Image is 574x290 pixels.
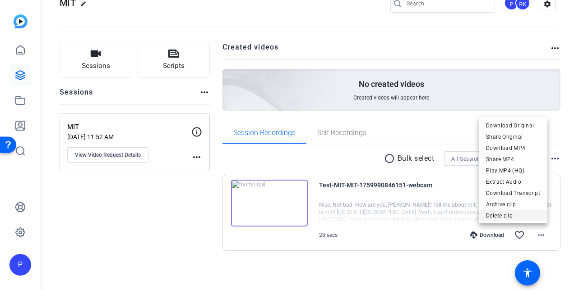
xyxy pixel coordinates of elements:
span: Archive clip [486,199,540,210]
span: Extract Audio [486,177,540,187]
span: Download Original [486,120,540,131]
span: Play MP4 (HQ) [486,165,540,176]
span: Delete clip [486,210,540,221]
span: Download MP4 [486,143,540,154]
span: Download Transcript [486,188,540,199]
span: Share Original [486,131,540,142]
span: Share MP4 [486,154,540,165]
